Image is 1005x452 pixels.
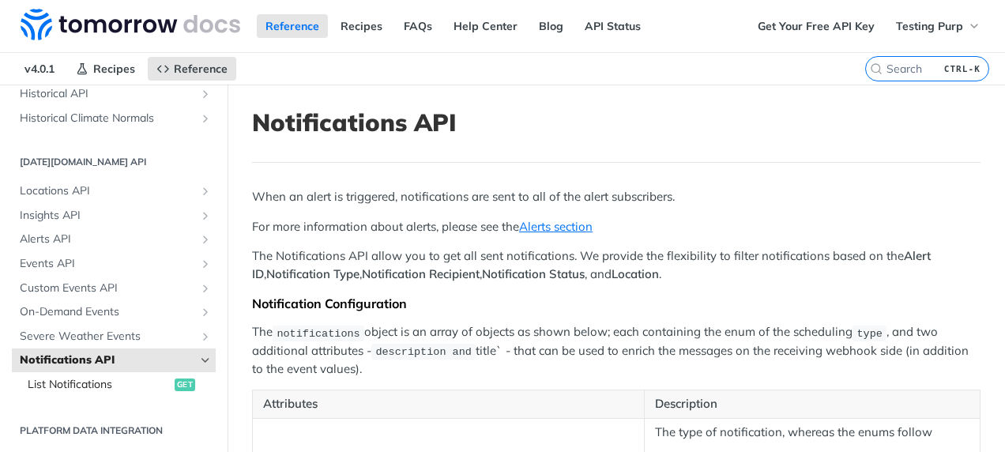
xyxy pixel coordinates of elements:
h2: [DATE][DOMAIN_NAME] API [12,155,216,169]
strong: Location [612,266,659,281]
p: The Notifications API allow you to get all sent notifications. We provide the flexibility to filt... [252,247,981,283]
button: Show subpages for Locations API [199,185,212,198]
a: Historical Climate NormalsShow subpages for Historical Climate Normals [12,107,216,130]
p: The object is an array of objects as shown below; each containing the enum of the scheduling , an... [252,323,981,378]
p: Description [655,395,969,413]
a: Alerts APIShow subpages for Alerts API [12,228,216,251]
span: Events API [20,256,195,272]
a: FAQs [395,14,441,38]
strong: Notification Type [266,266,359,281]
strong: Alert ID [252,248,931,281]
span: On-Demand Events [20,304,195,320]
a: Recipes [332,14,391,38]
span: Historical Climate Normals [20,111,195,126]
button: Show subpages for Insights API [199,209,212,222]
button: Show subpages for Historical Climate Normals [199,112,212,125]
span: Alerts API [20,232,195,247]
p: The type of notification, whereas the enums follow [655,424,969,442]
span: List Notifications [28,377,171,393]
a: On-Demand EventsShow subpages for On-Demand Events [12,300,216,324]
a: Insights APIShow subpages for Insights API [12,204,216,228]
p: Attributes [263,395,634,413]
span: Reference [174,62,228,76]
span: Testing Purp [896,19,963,33]
span: Recipes [93,62,135,76]
button: Show subpages for Alerts API [199,233,212,246]
a: Help Center [445,14,526,38]
a: Severe Weather EventsShow subpages for Severe Weather Events [12,325,216,348]
span: Severe Weather Events [20,329,195,345]
a: Events APIShow subpages for Events API [12,252,216,276]
span: type [857,327,883,339]
a: Historical APIShow subpages for Historical API [12,82,216,106]
button: Show subpages for On-Demand Events [199,306,212,318]
span: Insights API [20,208,195,224]
span: Custom Events API [20,281,195,296]
a: Locations APIShow subpages for Locations API [12,179,216,203]
span: get [175,379,195,391]
img: Tomorrow.io Weather API Docs [21,9,240,40]
a: API Status [576,14,649,38]
span: v4.0.1 [16,57,63,81]
span: description and [375,346,472,358]
p: For more information about alerts, please see the [252,218,981,236]
a: Reference [148,57,236,81]
a: Reference [257,14,328,38]
button: Show subpages for Events API [199,258,212,270]
a: List Notificationsget [20,373,216,397]
strong: Notification Recipient [362,266,480,281]
button: Show subpages for Severe Weather Events [199,330,212,343]
button: Show subpages for Historical API [199,88,212,100]
div: Notification Configuration [252,296,981,311]
a: Alerts section [519,219,593,234]
h1: Notifications API [252,108,981,137]
button: Show subpages for Custom Events API [199,282,212,295]
span: Notifications API [20,352,195,368]
a: Notifications APIHide subpages for Notifications API [12,348,216,372]
kbd: CTRL-K [940,61,984,77]
a: Custom Events APIShow subpages for Custom Events API [12,277,216,300]
a: Get Your Free API Key [749,14,883,38]
strong: Notification Status [482,266,585,281]
span: Historical API [20,86,195,102]
button: Hide subpages for Notifications API [199,354,212,367]
svg: Search [870,62,883,75]
span: Locations API [20,183,195,199]
button: Testing Purp [887,14,989,38]
a: Recipes [67,57,144,81]
a: Blog [530,14,572,38]
h2: Platform DATA integration [12,424,216,438]
span: notifications [277,327,359,339]
p: When an alert is triggered, notifications are sent to all of the alert subscribers. [252,188,981,206]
